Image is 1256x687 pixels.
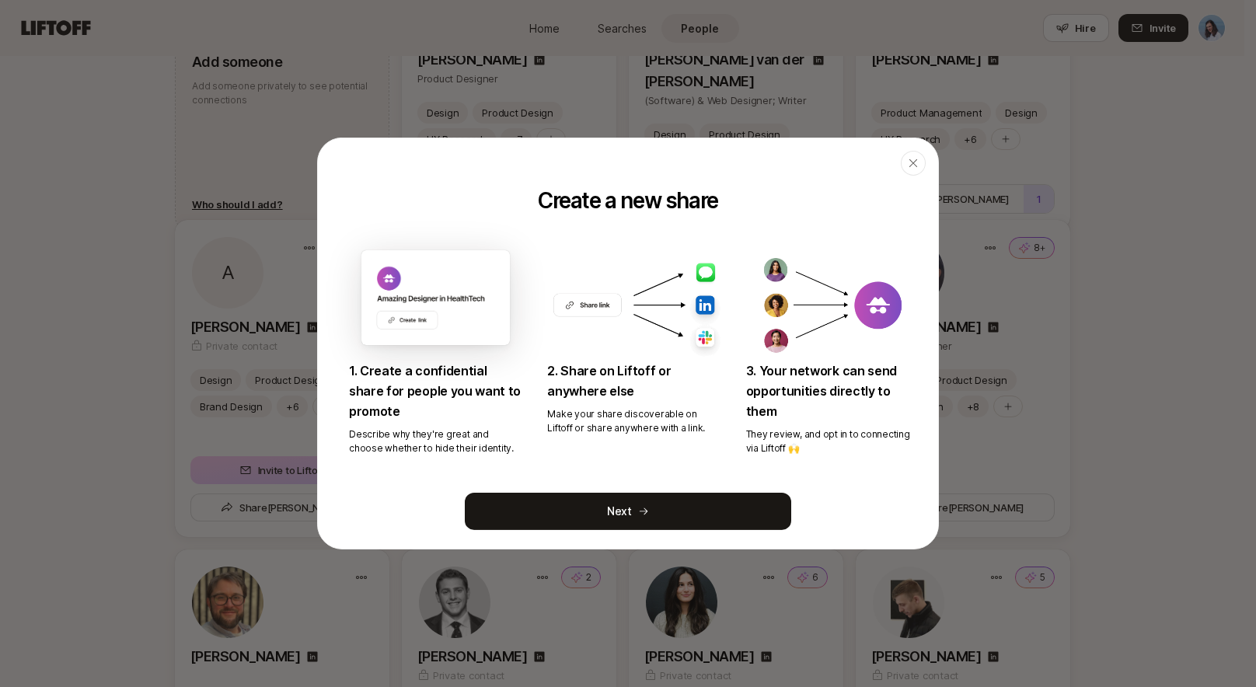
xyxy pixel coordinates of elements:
[465,493,791,530] button: Next
[746,427,919,455] p: They review, and opt in to connecting via Liftoff 🙌
[746,250,919,361] img: candidate share explainer 2
[746,361,919,421] p: 3. Your network can send opportunities directly to them
[349,361,522,421] p: 1. Create a confidential share for people you want to promote
[538,188,718,213] p: Create a new share
[349,427,522,455] p: Describe why they're great and choose whether to hide their identity.
[547,361,720,401] p: 2. Share on Liftoff or anywhere else
[547,250,720,361] img: candidate share explainer 1
[547,407,720,435] p: Make your share discoverable on Liftoff or share anywhere with a link.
